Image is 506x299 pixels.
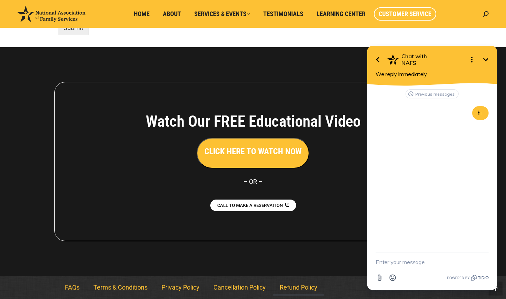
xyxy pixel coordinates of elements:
[58,279,86,296] a: FAQs
[312,7,370,21] a: Learning Center
[58,279,448,296] nav: Menu
[210,200,296,211] a: CALL TO MAKE A RESERVATION
[358,38,506,299] iframe: Tidio Chat
[379,10,431,18] span: Customer Service
[158,7,186,21] a: About
[258,7,308,21] a: Testimonials
[374,7,436,21] a: Customer Service
[107,112,399,131] h4: Watch Our FREE Educational Video
[243,178,263,185] span: – OR –
[163,10,181,18] span: About
[273,279,324,296] a: Refund Policy
[197,148,309,156] a: CLICK HERE TO WATCH NOW
[129,7,154,21] a: Home
[17,6,85,22] img: National Association of Family Services
[86,279,154,296] a: Terms & Conditions
[194,10,250,18] span: Services & Events
[197,138,309,169] button: CLICK HERE TO WATCH NOW
[154,279,206,296] a: Privacy Policy
[217,203,283,208] span: CALL TO MAKE A RESERVATION
[263,10,303,18] span: Testimonials
[317,10,365,18] span: Learning Center
[134,10,150,18] span: Home
[206,279,273,296] a: Cancellation Policy
[204,145,302,157] h3: CLICK HERE TO WATCH NOW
